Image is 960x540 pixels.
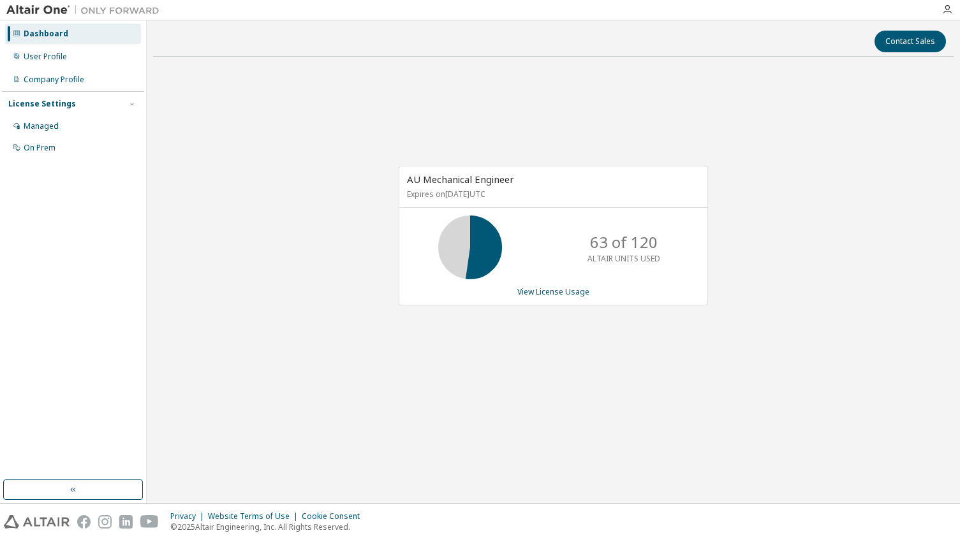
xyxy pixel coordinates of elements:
[4,515,70,529] img: altair_logo.svg
[24,121,59,131] div: Managed
[208,511,302,522] div: Website Terms of Use
[77,515,91,529] img: facebook.svg
[170,522,367,532] p: © 2025 Altair Engineering, Inc. All Rights Reserved.
[24,52,67,62] div: User Profile
[6,4,166,17] img: Altair One
[170,511,208,522] div: Privacy
[24,143,55,153] div: On Prem
[587,253,660,264] p: ALTAIR UNITS USED
[24,75,84,85] div: Company Profile
[24,29,68,39] div: Dashboard
[8,99,76,109] div: License Settings
[98,515,112,529] img: instagram.svg
[407,173,514,186] span: AU Mechanical Engineer
[517,286,589,297] a: View License Usage
[590,231,658,253] p: 63 of 120
[875,31,946,52] button: Contact Sales
[140,515,159,529] img: youtube.svg
[119,515,133,529] img: linkedin.svg
[407,189,697,200] p: Expires on [DATE] UTC
[302,511,367,522] div: Cookie Consent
